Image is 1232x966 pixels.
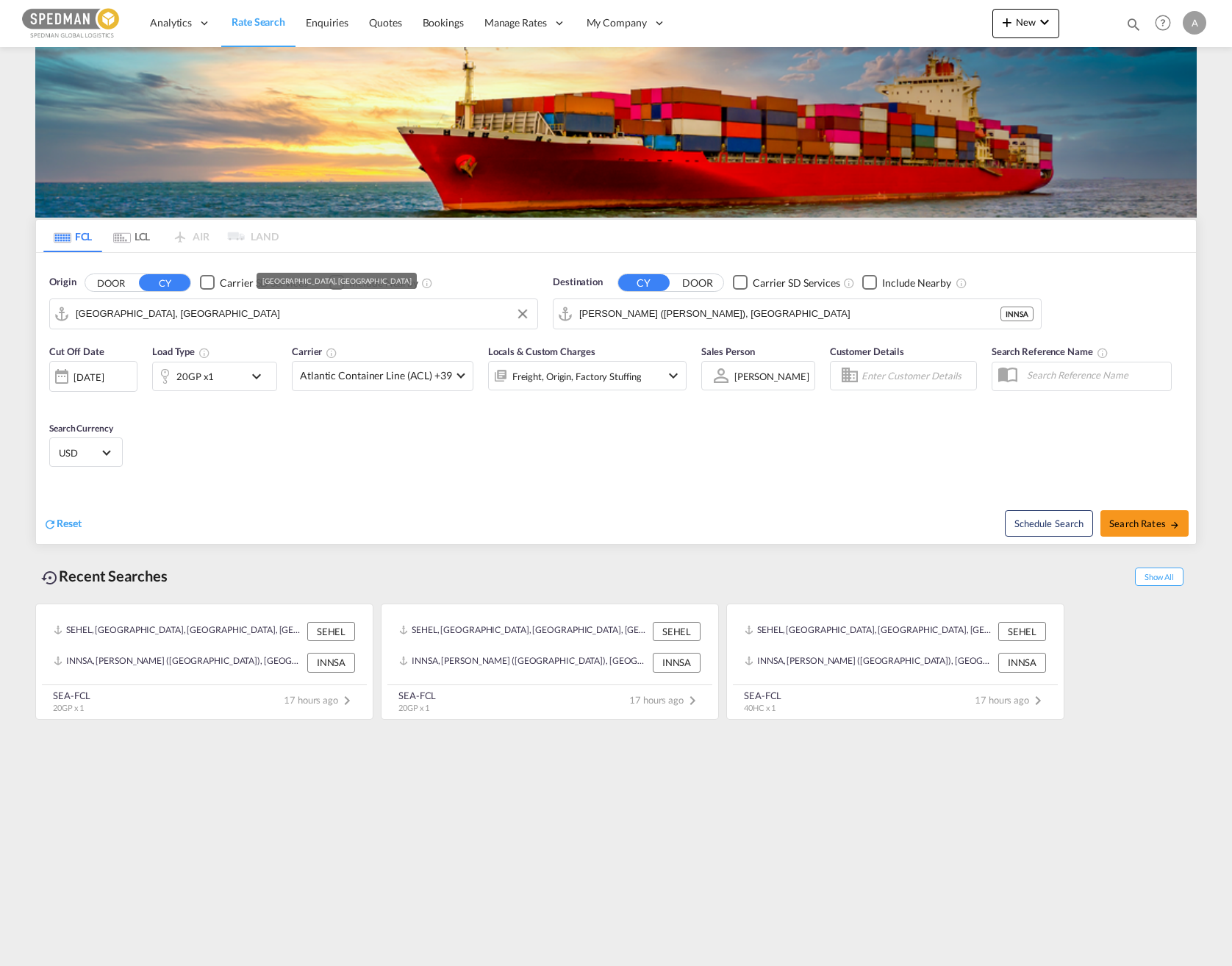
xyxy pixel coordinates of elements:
md-datepicker: Select [49,390,60,410]
span: Atlantic Container Line (ACL) +39 [300,368,452,383]
input: Search by Port [579,303,1000,325]
div: [PERSON_NAME] [734,371,809,382]
md-icon: icon-backup-restore [41,569,59,587]
span: Sales Person [701,346,755,357]
span: Rate Search [232,15,285,28]
md-input-container: Jawaharlal Nehru (Nhava Sheva), INNSA [554,299,1041,329]
input: Enter Customer Details [862,365,972,387]
div: icon-refreshReset [43,516,82,532]
button: CY [618,274,670,291]
span: 17 hours ago [629,694,701,706]
img: c12ca350ff1b11efb6b291369744d907.png [22,7,121,40]
span: 17 hours ago [284,694,356,706]
span: 20GP x 1 [53,703,84,712]
div: SEA-FCL [398,689,436,702]
div: SEHEL, Helsingborg, Sweden, Northern Europe, Europe [399,622,649,641]
md-checkbox: Checkbox No Ink [329,275,418,290]
span: New [998,16,1053,28]
span: Help [1150,10,1175,35]
span: Locals & Custom Charges [488,346,595,357]
div: Carrier SD Services [220,276,307,290]
button: Search Ratesicon-arrow-right [1100,510,1189,537]
span: Destination [553,275,603,290]
div: Freight Origin Factory Stuffing [512,366,642,387]
div: A [1183,11,1206,35]
span: My Company [587,15,647,30]
div: Origin DOOR CY Checkbox No InkUnchecked: Search for CY (Container Yard) services for all selected... [36,253,1196,544]
div: 20GP x1icon-chevron-down [152,362,277,391]
md-icon: icon-chevron-down [665,367,682,384]
span: Show All [1135,568,1183,586]
input: Search Reference Name [1020,364,1171,386]
div: Carrier SD Services [753,276,840,290]
button: DOOR [85,274,137,291]
span: Quotes [369,16,401,29]
span: Search Rates [1109,518,1180,529]
md-icon: Unchecked: Ignores neighbouring ports when fetching rates.Checked : Includes neighbouring ports w... [421,277,433,289]
md-icon: icon-arrow-right [1170,520,1180,530]
span: Reset [57,517,82,529]
div: [DATE] [74,371,104,384]
span: Analytics [150,15,192,30]
recent-search-card: SEHEL, [GEOGRAPHIC_DATA], [GEOGRAPHIC_DATA], [GEOGRAPHIC_DATA], [GEOGRAPHIC_DATA] SEHELINNSA, [PE... [726,604,1064,720]
button: icon-plus 400-fgNewicon-chevron-down [992,9,1059,38]
button: Note: By default Schedule search will only considerorigin ports, destination ports and cut off da... [1005,510,1093,537]
span: Enquiries [306,16,348,29]
span: Bookings [423,16,464,29]
md-icon: icon-information-outline [198,347,210,359]
span: USD [59,446,100,459]
md-select: Select Currency: $ USDUnited States Dollar [57,442,115,463]
div: SEHEL [653,622,701,641]
div: INNSA, Jawaharlal Nehru (Nhava Sheva), India, Indian Subcontinent, Asia Pacific [54,653,304,672]
span: 20GP x 1 [398,703,429,712]
md-icon: Your search will be saved by the below given name [1097,347,1109,359]
span: Search Reference Name [992,346,1109,357]
div: Help [1150,10,1183,37]
div: INNSA [307,653,355,672]
div: Include Nearby [882,276,951,290]
div: INNSA [653,653,701,672]
img: LCL+%26+FCL+BACKGROUND.png [35,47,1197,218]
md-checkbox: Checkbox No Ink [862,275,951,290]
button: CY [139,274,190,291]
md-icon: icon-magnify [1125,16,1142,32]
span: Load Type [152,346,210,357]
div: INNSA, Jawaharlal Nehru (Nhava Sheva), India, Indian Subcontinent, Asia Pacific [399,653,649,672]
md-icon: icon-plus 400-fg [998,13,1016,31]
span: Customer Details [830,346,904,357]
md-icon: The selected Trucker/Carrierwill be displayed in the rate results If the rates are from another f... [326,347,337,359]
md-pagination-wrapper: Use the left and right arrow keys to navigate between tabs [43,220,279,252]
recent-search-card: SEHEL, [GEOGRAPHIC_DATA], [GEOGRAPHIC_DATA], [GEOGRAPHIC_DATA], [GEOGRAPHIC_DATA] SEHELINNSA, [PE... [381,604,719,720]
md-checkbox: Checkbox No Ink [200,275,307,290]
span: 17 hours ago [975,694,1047,706]
div: SEHEL, Helsingborg, Sweden, Northern Europe, Europe [54,622,304,641]
div: Freight Origin Factory Stuffingicon-chevron-down [488,361,687,390]
div: Recent Searches [35,559,173,593]
input: Search by Port [76,303,530,325]
md-tab-item: FCL [43,220,102,252]
div: SEA-FCL [53,689,90,702]
recent-search-card: SEHEL, [GEOGRAPHIC_DATA], [GEOGRAPHIC_DATA], [GEOGRAPHIC_DATA], [GEOGRAPHIC_DATA] SEHELINNSA, [PE... [35,604,373,720]
div: INNSA [998,653,1046,672]
md-icon: icon-chevron-right [1029,692,1047,709]
md-icon: icon-refresh [43,518,57,531]
div: INNSA [1000,307,1034,321]
button: DOOR [672,274,723,291]
md-icon: Unchecked: Ignores neighbouring ports when fetching rates.Checked : Includes neighbouring ports w... [956,277,967,289]
span: Carrier [292,346,337,357]
div: icon-magnify [1125,16,1142,38]
span: Origin [49,275,76,290]
div: INNSA, Jawaharlal Nehru (Nhava Sheva), India, Indian Subcontinent, Asia Pacific [745,653,995,672]
md-icon: icon-chevron-down [248,368,273,385]
div: [GEOGRAPHIC_DATA], [GEOGRAPHIC_DATA] [262,273,411,289]
md-select: Sales Person: Alexander Wallner [733,365,811,387]
md-icon: icon-chevron-right [684,692,701,709]
span: Search Currency [49,423,113,434]
span: Manage Rates [484,15,547,30]
md-tab-item: LCL [102,220,161,252]
md-icon: icon-chevron-right [338,692,356,709]
div: SEHEL [307,622,355,641]
md-checkbox: Checkbox No Ink [733,275,840,290]
md-input-container: Helsingborg, SEHEL [50,299,537,329]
